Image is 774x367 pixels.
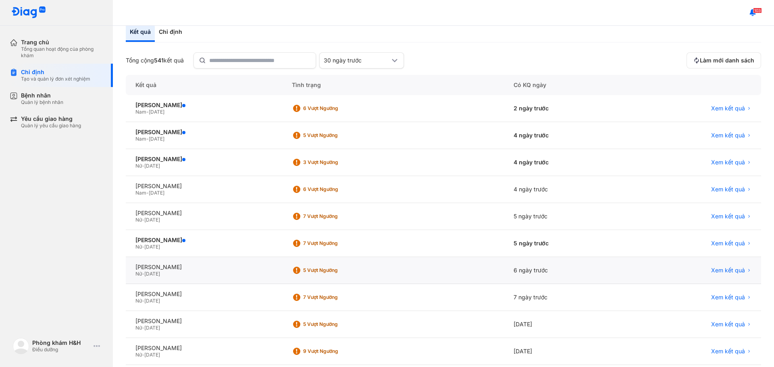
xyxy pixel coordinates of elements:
img: logo [13,338,29,354]
span: [DATE] [144,298,160,304]
div: 5 Vượt ngưỡng [303,267,368,274]
span: Nữ [135,217,142,223]
span: - [146,109,149,115]
div: 4 ngày trước [504,176,626,203]
span: - [146,190,149,196]
div: 4 ngày trước [504,149,626,176]
span: Xem kết quả [711,213,745,220]
div: Phòng khám H&H [32,339,90,346]
div: 5 ngày trước [504,230,626,257]
span: Nam [135,190,146,196]
span: Nữ [135,163,142,169]
span: - [142,217,144,223]
span: - [142,271,144,277]
span: Nữ [135,271,142,277]
div: Trang chủ [21,39,103,46]
div: Chỉ định [155,23,186,42]
span: Làm mới danh sách [700,57,754,64]
div: [PERSON_NAME] [135,182,273,190]
span: [DATE] [144,244,160,250]
span: [DATE] [144,217,160,223]
div: 3 Vượt ngưỡng [303,159,368,166]
div: Kết quả [126,23,155,42]
div: [DATE] [504,338,626,365]
span: [DATE] [149,190,164,196]
div: [PERSON_NAME] [135,209,273,217]
div: 4 ngày trước [504,122,626,149]
span: Xem kết quả [711,240,745,247]
span: [DATE] [144,163,160,169]
div: [PERSON_NAME] [135,263,273,271]
div: 7 Vượt ngưỡng [303,213,368,220]
span: Xem kết quả [711,159,745,166]
span: Nam [135,109,146,115]
div: Điều dưỡng [32,346,90,353]
div: [PERSON_NAME] [135,102,273,109]
div: 6 ngày trước [504,257,626,284]
span: Xem kết quả [711,321,745,328]
span: - [142,352,144,358]
span: - [142,298,144,304]
span: Xem kết quả [711,132,745,139]
span: Nữ [135,298,142,304]
button: Làm mới danh sách [687,52,761,68]
div: 7 Vượt ngưỡng [303,294,368,301]
div: 5 Vượt ngưỡng [303,132,368,139]
span: - [142,163,144,169]
div: 5 Vượt ngưỡng [303,321,368,328]
div: [PERSON_NAME] [135,129,273,136]
span: - [142,244,144,250]
div: [PERSON_NAME] [135,317,273,325]
span: Nam [135,136,146,142]
div: Quản lý bệnh nhân [21,99,63,106]
span: [DATE] [149,136,164,142]
div: 6 Vượt ngưỡng [303,186,368,193]
div: [PERSON_NAME] [135,236,273,244]
span: Xem kết quả [711,105,745,112]
span: Nữ [135,352,142,358]
span: - [146,136,149,142]
div: [PERSON_NAME] [135,156,273,163]
div: [PERSON_NAME] [135,290,273,298]
div: Bệnh nhân [21,92,63,99]
div: Tình trạng [282,75,504,95]
div: Kết quả [126,75,282,95]
div: Tạo và quản lý đơn xét nghiệm [21,76,90,82]
img: logo [11,6,46,19]
div: Chỉ định [21,68,90,76]
div: [DATE] [504,311,626,338]
span: 103 [753,8,762,13]
span: [DATE] [149,109,164,115]
span: [DATE] [144,271,160,277]
div: 30 ngày trước [324,57,390,64]
span: [DATE] [144,352,160,358]
div: 7 Vượt ngưỡng [303,240,368,247]
div: Quản lý yêu cầu giao hàng [21,122,81,129]
div: Tổng quan hoạt động của phòng khám [21,46,103,59]
div: Có KQ ngày [504,75,626,95]
span: Nữ [135,325,142,331]
span: Xem kết quả [711,267,745,274]
div: Yêu cầu giao hàng [21,115,81,122]
span: Nữ [135,244,142,250]
div: 6 Vượt ngưỡng [303,105,368,112]
span: Xem kết quả [711,186,745,193]
div: 2 ngày trước [504,95,626,122]
span: Xem kết quả [711,294,745,301]
div: [PERSON_NAME] [135,344,273,352]
span: 541 [154,57,164,64]
span: [DATE] [144,325,160,331]
div: Tổng cộng kết quả [126,57,184,64]
div: 7 ngày trước [504,284,626,311]
span: - [142,325,144,331]
div: 9 Vượt ngưỡng [303,348,368,355]
span: Xem kết quả [711,348,745,355]
div: 5 ngày trước [504,203,626,230]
